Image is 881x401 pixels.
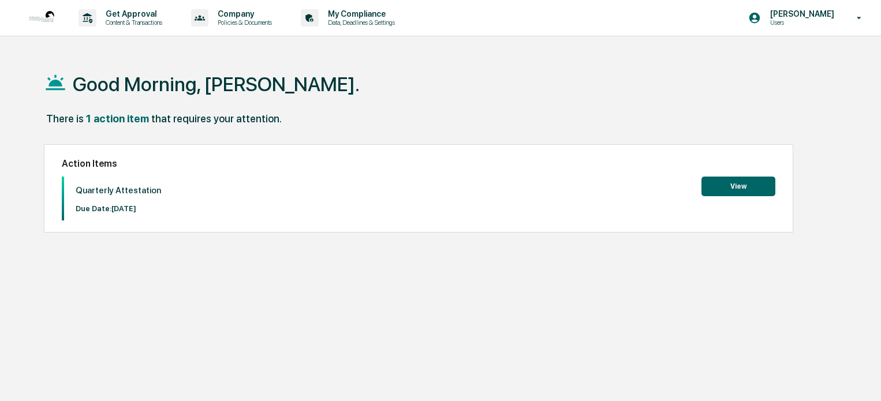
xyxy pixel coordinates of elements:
[76,185,161,196] p: Quarterly Attestation
[96,9,168,18] p: Get Approval
[151,113,282,125] div: that requires your attention.
[73,73,360,96] h1: Good Morning, [PERSON_NAME].
[701,180,775,191] a: View
[319,9,401,18] p: My Compliance
[208,9,278,18] p: Company
[76,204,161,213] p: Due Date: [DATE]
[86,113,149,125] div: 1 action item
[701,177,775,196] button: View
[761,18,840,27] p: Users
[761,9,840,18] p: [PERSON_NAME]
[46,113,84,125] div: There is
[28,4,55,32] img: logo
[96,18,168,27] p: Content & Transactions
[62,158,775,169] h2: Action Items
[208,18,278,27] p: Policies & Documents
[319,18,401,27] p: Data, Deadlines & Settings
